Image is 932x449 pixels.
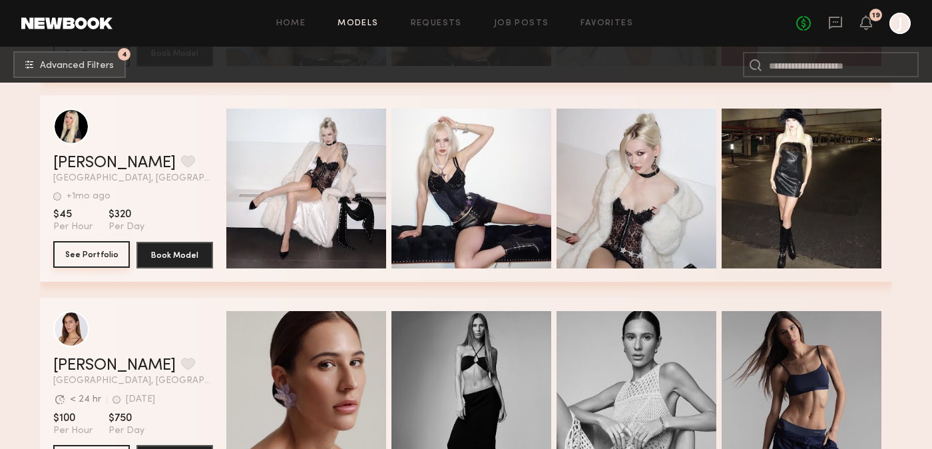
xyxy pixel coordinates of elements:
[53,425,93,437] span: Per Hour
[67,192,111,201] div: +1mo ago
[109,208,144,221] span: $320
[411,19,462,28] a: Requests
[40,61,114,71] span: Advanced Filters
[494,19,549,28] a: Job Posts
[122,51,127,57] span: 4
[53,376,213,386] span: [GEOGRAPHIC_DATA], [GEOGRAPHIC_DATA]
[109,425,144,437] span: Per Day
[53,155,176,171] a: [PERSON_NAME]
[126,395,155,404] div: [DATE]
[136,242,213,268] button: Book Model
[338,19,378,28] a: Models
[53,208,93,221] span: $45
[53,221,93,233] span: Per Hour
[53,412,93,425] span: $100
[53,358,176,374] a: [PERSON_NAME]
[109,221,144,233] span: Per Day
[872,12,880,19] div: 19
[581,19,633,28] a: Favorites
[53,242,130,268] a: See Portfolio
[109,412,144,425] span: $750
[53,174,213,183] span: [GEOGRAPHIC_DATA], [GEOGRAPHIC_DATA]
[53,241,130,268] button: See Portfolio
[276,19,306,28] a: Home
[889,13,911,34] a: J
[13,51,126,78] button: 4Advanced Filters
[70,395,101,404] div: < 24 hr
